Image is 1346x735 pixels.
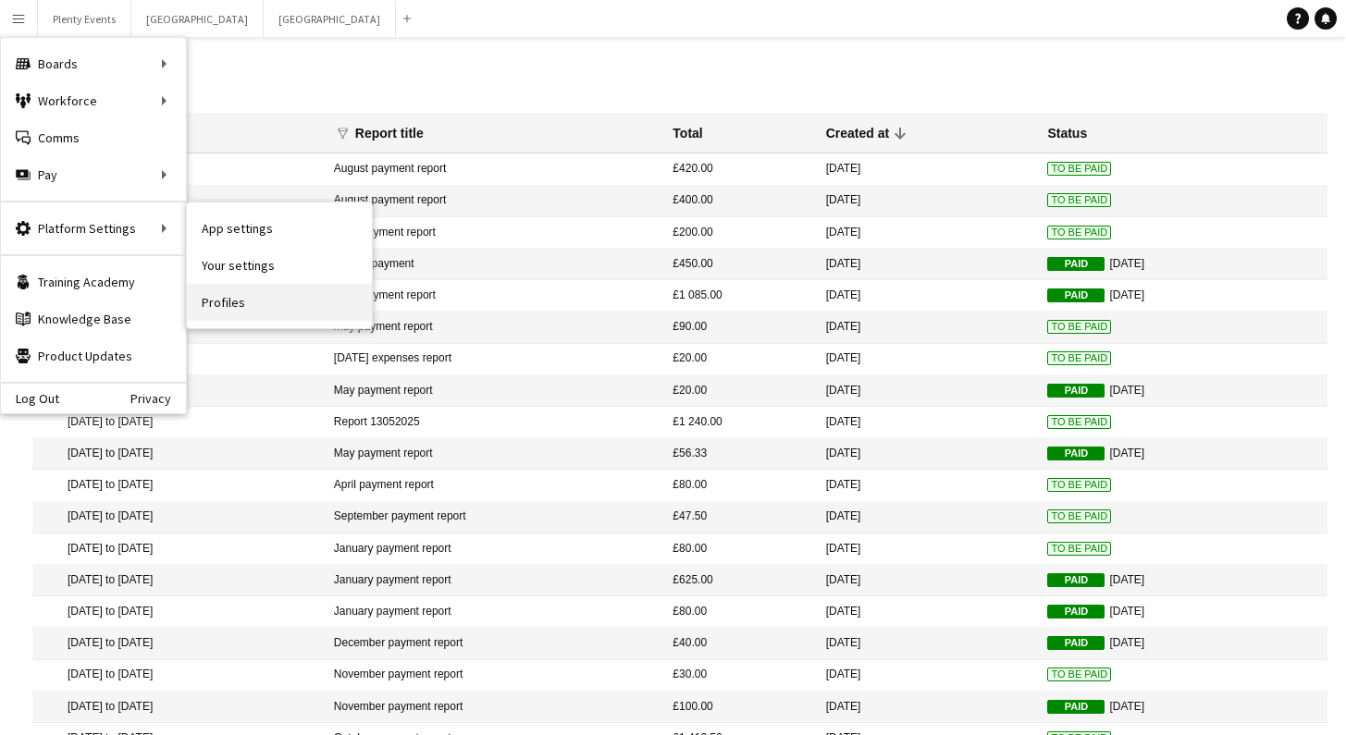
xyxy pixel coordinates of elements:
[1047,193,1111,207] span: To Be Paid
[325,660,664,692] mat-cell: November payment report
[32,470,325,501] mat-cell: [DATE] to [DATE]
[1047,573,1105,587] span: Paid
[32,502,325,533] mat-cell: [DATE] to [DATE]
[1047,668,1111,681] span: To Be Paid
[325,502,664,533] mat-cell: September payment report
[264,1,396,37] button: [GEOGRAPHIC_DATA]
[817,470,1039,501] mat-cell: [DATE]
[32,660,325,692] mat-cell: [DATE] to [DATE]
[38,1,131,37] button: Plenty Events
[663,533,816,565] mat-cell: £80.00
[1,300,186,337] a: Knowledge Base
[663,217,816,249] mat-cell: £200.00
[817,217,1039,249] mat-cell: [DATE]
[1047,636,1105,650] span: Paid
[817,533,1039,565] mat-cell: [DATE]
[1038,692,1327,723] mat-cell: [DATE]
[187,284,372,321] a: Profiles
[187,247,372,284] a: Your settings
[1,337,186,374] a: Product Updates
[325,186,664,217] mat-cell: August payment report
[817,692,1039,723] mat-cell: [DATE]
[1038,375,1327,407] mat-cell: [DATE]
[663,470,816,501] mat-cell: £80.00
[1047,542,1111,556] span: To Be Paid
[325,344,664,375] mat-cell: [DATE] expenses report
[817,280,1039,312] mat-cell: [DATE]
[1047,351,1111,365] span: To Be Paid
[1047,226,1111,239] span: To Be Paid
[32,407,325,438] mat-cell: [DATE] to [DATE]
[663,660,816,692] mat-cell: £30.00
[1047,125,1087,141] div: Status
[1047,162,1111,176] span: To Be Paid
[325,596,664,628] mat-cell: January payment report
[663,565,816,596] mat-cell: £625.00
[32,70,1327,98] h1: Reports
[817,565,1039,596] mat-cell: [DATE]
[1038,628,1327,659] mat-cell: [DATE]
[131,1,264,37] button: [GEOGRAPHIC_DATA]
[32,533,325,565] mat-cell: [DATE] to [DATE]
[673,125,702,141] div: Total
[32,628,325,659] mat-cell: [DATE] to [DATE]
[1047,320,1111,334] span: To Be Paid
[1038,438,1327,470] mat-cell: [DATE]
[1,156,186,193] div: Pay
[1047,478,1111,492] span: To Be Paid
[663,375,816,407] mat-cell: £20.00
[325,628,664,659] mat-cell: December payment report
[1038,280,1327,312] mat-cell: [DATE]
[817,312,1039,343] mat-cell: [DATE]
[817,407,1039,438] mat-cell: [DATE]
[1,263,186,300] a: Training Academy
[355,125,440,141] div: Report title
[1038,596,1327,628] mat-cell: [DATE]
[1047,700,1105,714] span: Paid
[325,533,664,565] mat-cell: January payment report
[817,249,1039,280] mat-cell: [DATE]
[32,692,325,723] mat-cell: [DATE] to [DATE]
[1038,249,1327,280] mat-cell: [DATE]
[817,186,1039,217] mat-cell: [DATE]
[663,692,816,723] mat-cell: £100.00
[817,344,1039,375] mat-cell: [DATE]
[817,153,1039,185] mat-cell: [DATE]
[325,153,664,185] mat-cell: August payment report
[826,125,889,141] div: Created at
[1,82,186,119] div: Workforce
[32,596,325,628] mat-cell: [DATE] to [DATE]
[663,312,816,343] mat-cell: £90.00
[663,407,816,438] mat-cell: £1 240.00
[1047,288,1105,302] span: Paid
[817,502,1039,533] mat-cell: [DATE]
[187,210,372,247] a: App settings
[1047,384,1105,398] span: Paid
[663,249,816,280] mat-cell: £450.00
[32,438,325,470] mat-cell: [DATE] to [DATE]
[663,344,816,375] mat-cell: £20.00
[1,391,59,406] a: Log Out
[325,565,664,596] mat-cell: January payment report
[325,280,664,312] mat-cell: June payment report
[32,565,325,596] mat-cell: [DATE] to [DATE]
[663,153,816,185] mat-cell: £420.00
[1047,447,1105,460] span: Paid
[1,210,186,247] div: Platform Settings
[355,125,424,141] div: Report title
[1047,415,1111,429] span: To Be Paid
[325,438,664,470] mat-cell: May payment report
[663,628,816,659] mat-cell: £40.00
[817,660,1039,692] mat-cell: [DATE]
[817,628,1039,659] mat-cell: [DATE]
[817,438,1039,470] mat-cell: [DATE]
[817,596,1039,628] mat-cell: [DATE]
[1,119,186,156] a: Comms
[817,375,1039,407] mat-cell: [DATE]
[826,125,906,141] div: Created at
[663,502,816,533] mat-cell: £47.50
[325,692,664,723] mat-cell: November payment report
[130,391,186,406] a: Privacy
[1038,565,1327,596] mat-cell: [DATE]
[325,312,664,343] mat-cell: May payment report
